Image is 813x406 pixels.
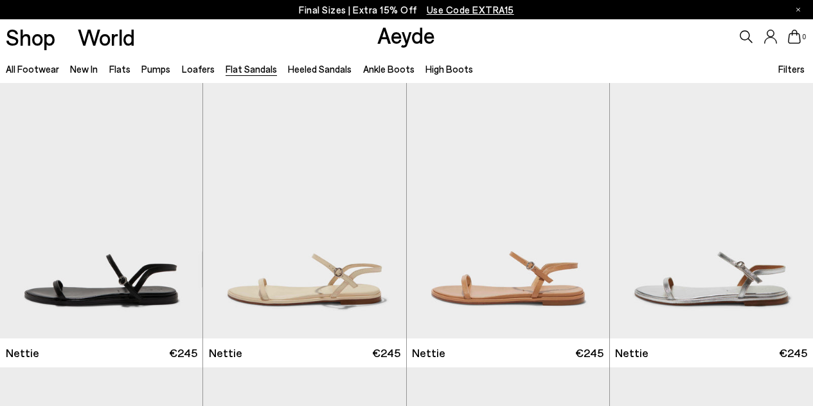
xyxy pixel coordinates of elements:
[425,63,473,75] a: High Boots
[610,338,813,367] a: Nettie €245
[779,345,807,361] span: €245
[615,345,648,361] span: Nettie
[6,63,59,75] a: All Footwear
[182,63,215,75] a: Loafers
[70,63,98,75] a: New In
[109,63,130,75] a: Flats
[427,4,514,15] span: Navigate to /collections/ss25-final-sizes
[372,345,400,361] span: €245
[203,338,406,367] a: Nettie €245
[78,26,135,48] a: World
[209,345,242,361] span: Nettie
[788,30,801,44] a: 0
[412,345,445,361] span: Nettie
[407,83,609,338] img: Nettie Leather Sandals
[6,345,39,361] span: Nettie
[6,26,55,48] a: Shop
[141,63,170,75] a: Pumps
[801,33,807,41] span: 0
[363,63,415,75] a: Ankle Boots
[203,83,406,338] img: Nettie Leather Sandals
[299,2,514,18] p: Final Sizes | Extra 15% Off
[610,83,813,338] img: Nettie Leather Sandals
[575,345,603,361] span: €245
[169,345,197,361] span: €245
[778,63,805,75] span: Filters
[377,21,435,48] a: Aeyde
[288,63,352,75] a: Heeled Sandals
[226,63,277,75] a: Flat Sandals
[407,338,609,367] a: Nettie €245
